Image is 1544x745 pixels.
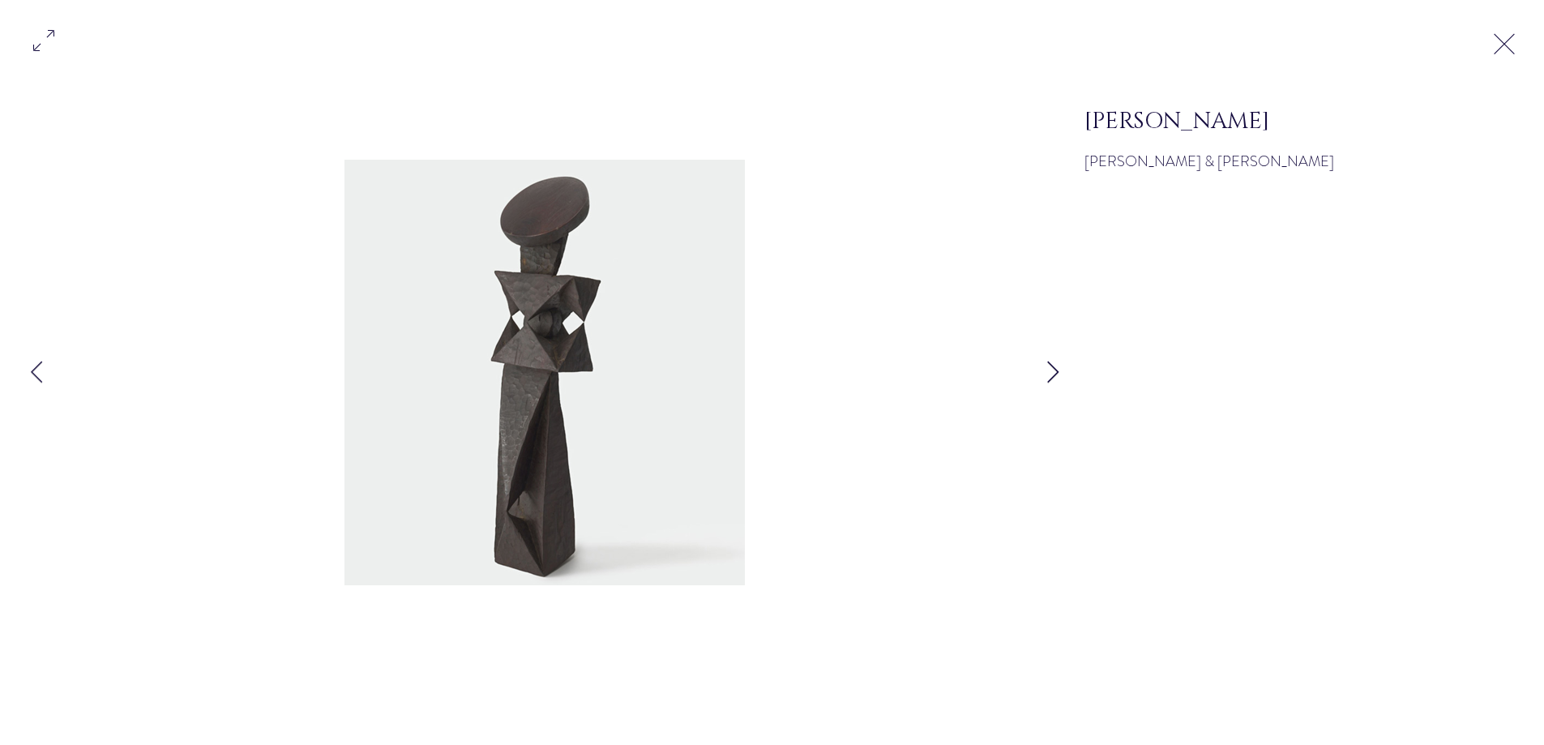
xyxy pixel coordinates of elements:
h1: [PERSON_NAME] [1084,105,1448,137]
button: Previous Item [16,353,57,393]
button: Next Item [1033,353,1073,393]
button: Exit expand mode [1489,24,1520,60]
div: [PERSON_NAME] & [PERSON_NAME] [1084,152,1448,172]
button: Open in fullscreen [28,21,59,57]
